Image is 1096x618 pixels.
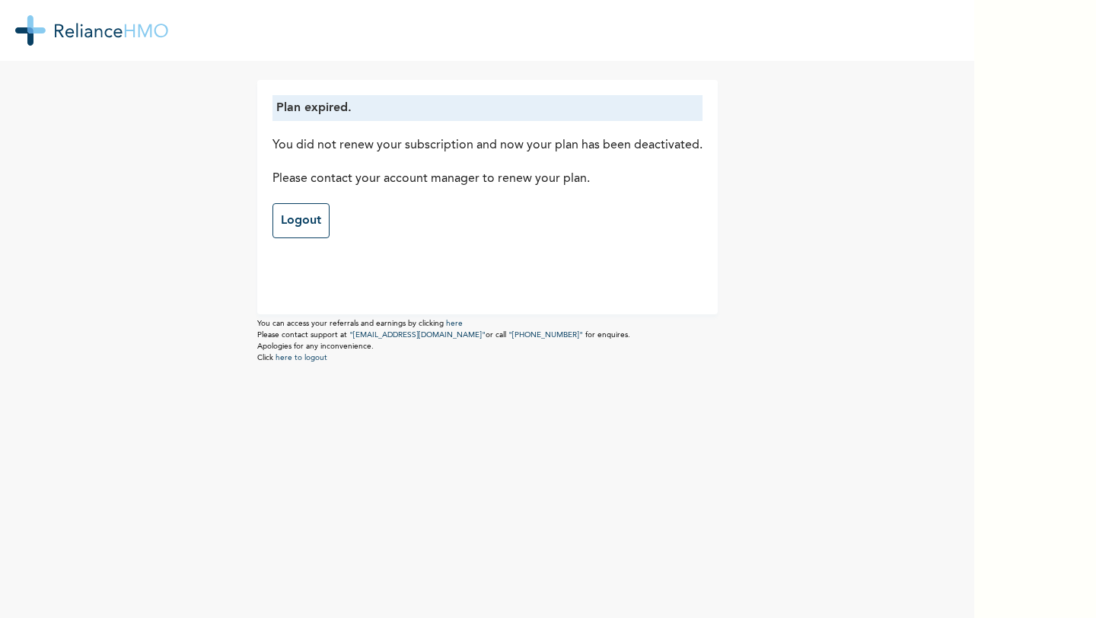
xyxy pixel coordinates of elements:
[272,136,703,154] p: You did not renew your subscription and now your plan has been deactivated.
[272,203,330,238] a: Logout
[508,331,583,339] a: "[PHONE_NUMBER]"
[276,99,699,117] p: Plan expired.
[257,330,718,352] p: Please contact support at or call for enquires. Apologies for any inconvenience.
[15,15,168,46] img: RelianceHMO
[272,170,703,188] p: Please contact your account manager to renew your plan.
[446,320,463,327] a: here
[349,331,486,339] a: "[EMAIL_ADDRESS][DOMAIN_NAME]"
[257,352,718,364] p: Click
[276,354,327,362] a: here to logout
[257,318,718,330] p: You can access your referrals and earnings by clicking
